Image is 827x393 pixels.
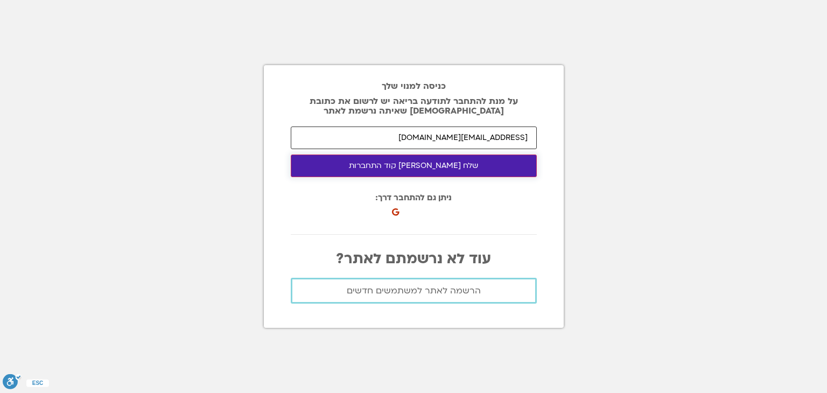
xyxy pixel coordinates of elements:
[394,196,512,220] iframe: כפתור לכניסה באמצעות חשבון Google
[291,278,537,304] a: הרשמה לאתר למשתמשים חדשים
[291,155,537,177] button: שלח [PERSON_NAME] קוד התחברות
[291,127,537,149] input: האימייל איתו נרשמת לאתר
[291,81,537,91] h2: כניסה למנוי שלך
[347,286,481,296] span: הרשמה לאתר למשתמשים חדשים
[291,96,537,116] p: על מנת להתחבר לתודעה בריאה יש לרשום את כתובת [DEMOGRAPHIC_DATA] שאיתה נרשמת לאתר
[291,251,537,267] p: עוד לא נרשמתם לאתר?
